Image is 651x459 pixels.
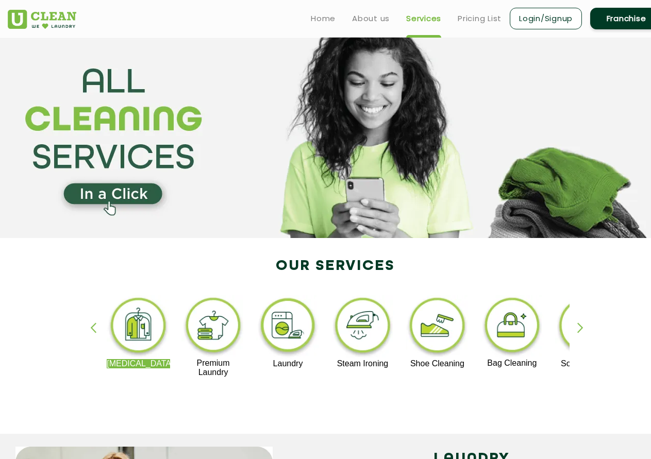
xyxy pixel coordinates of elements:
img: laundry_cleaning_11zon.webp [256,295,320,359]
img: steam_ironing_11zon.webp [331,295,394,359]
a: Services [406,12,441,25]
img: UClean Laundry and Dry Cleaning [8,10,76,29]
img: sofa_cleaning_11zon.webp [555,295,619,359]
img: bag_cleaning_11zon.webp [480,295,544,359]
img: dry_cleaning_11zon.webp [107,295,170,359]
p: Shoe Cleaning [406,359,469,368]
p: Bag Cleaning [480,359,544,368]
a: Pricing List [458,12,502,25]
a: Home [311,12,336,25]
p: Laundry [256,359,320,368]
a: About us [352,12,390,25]
p: [MEDICAL_DATA] [107,359,170,368]
img: shoe_cleaning_11zon.webp [406,295,469,359]
p: Premium Laundry [181,359,245,377]
p: Sofa Cleaning [555,359,619,368]
p: Steam Ironing [331,359,394,368]
a: Login/Signup [510,8,582,29]
img: premium_laundry_cleaning_11zon.webp [181,295,245,359]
